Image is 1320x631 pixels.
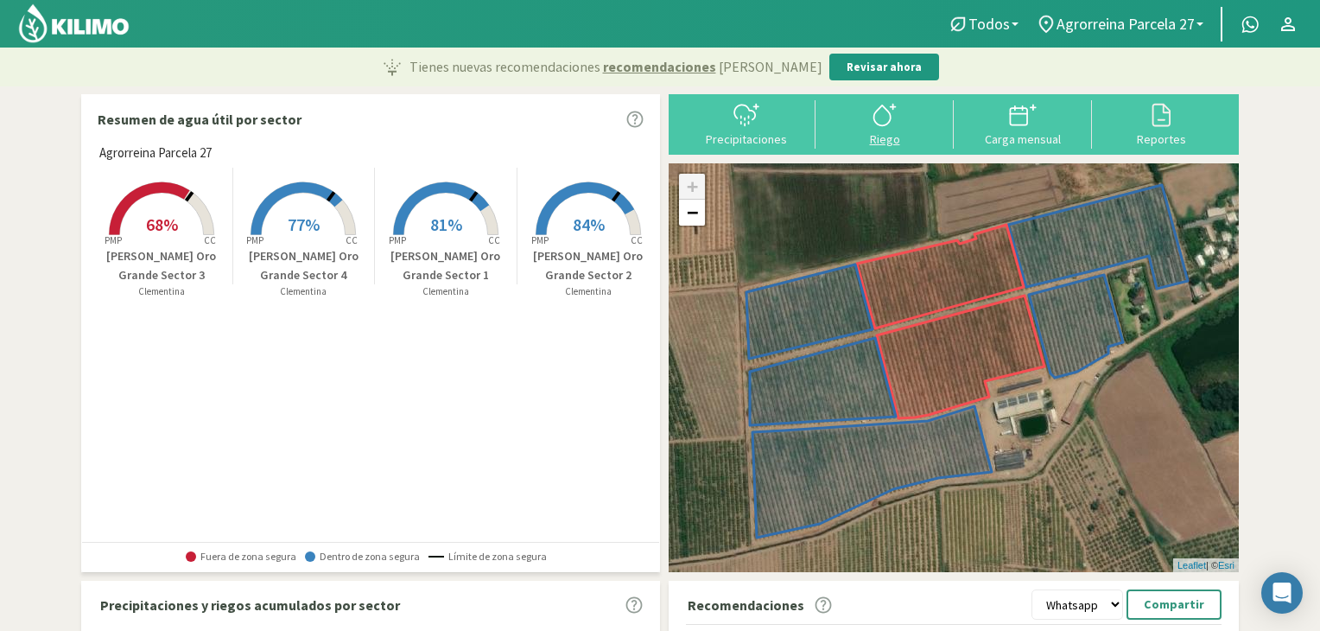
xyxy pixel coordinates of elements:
[375,247,517,284] p: [PERSON_NAME] Oro Grande Sector 1
[375,284,517,299] p: Clementina
[233,284,375,299] p: Clementina
[91,247,232,284] p: [PERSON_NAME] Oro Grande Sector 3
[1126,590,1222,620] button: Compartir
[631,234,643,246] tspan: CC
[1177,560,1206,570] a: Leaflet
[679,200,705,226] a: Zoom out
[488,234,500,246] tspan: CC
[603,56,716,77] span: recomendaciones
[428,551,547,563] span: Límite de zona segura
[91,284,232,299] p: Clementina
[346,234,359,246] tspan: CC
[719,56,822,77] span: [PERSON_NAME]
[1173,558,1239,573] div: | ©
[100,595,400,615] p: Precipitaciones y riegos acumulados por sector
[1092,100,1230,146] button: Reportes
[682,133,810,145] div: Precipitaciones
[17,3,130,44] img: Kilimo
[679,174,705,200] a: Zoom in
[1144,595,1204,615] p: Compartir
[531,234,549,246] tspan: PMP
[146,214,178,235] span: 68%
[847,59,922,76] p: Revisar ahora
[246,234,263,246] tspan: PMP
[389,234,406,246] tspan: PMP
[288,214,320,235] span: 77%
[954,100,1092,146] button: Carga mensual
[1218,560,1234,570] a: Esri
[821,133,949,145] div: Riego
[105,234,122,246] tspan: PMP
[517,247,660,284] p: [PERSON_NAME] Oro Grande Sector 2
[829,54,939,81] button: Revisar ahora
[409,56,822,77] p: Tienes nuevas recomendaciones
[305,551,420,563] span: Dentro de zona segura
[1097,133,1225,145] div: Reportes
[204,234,216,246] tspan: CC
[959,133,1087,145] div: Carga mensual
[1261,572,1303,614] div: Open Intercom Messenger
[430,214,462,235] span: 81%
[815,100,954,146] button: Riego
[677,100,815,146] button: Precipitaciones
[233,247,375,284] p: [PERSON_NAME] Oro Grande Sector 4
[1057,15,1195,33] span: Agrorreina Parcela 27
[186,551,296,563] span: Fuera de zona segura
[688,595,804,615] p: Recomendaciones
[968,15,1010,33] span: Todos
[98,109,301,130] p: Resumen de agua útil por sector
[573,214,605,235] span: 84%
[99,143,212,163] span: Agrorreina Parcela 27
[517,284,660,299] p: Clementina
